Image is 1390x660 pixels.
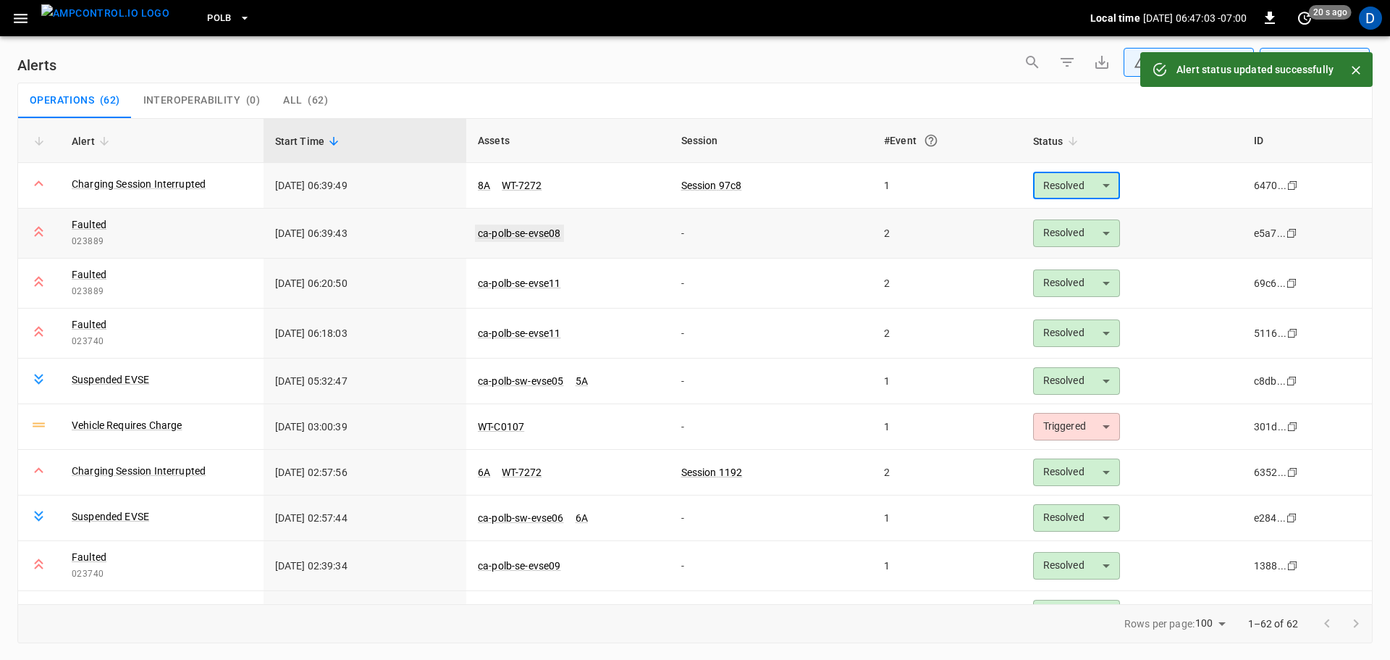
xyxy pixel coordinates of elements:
[1033,413,1120,440] div: Triggered
[872,450,1022,496] td: 2
[30,94,94,107] span: Operations
[681,180,742,191] a: Session 97c8
[1286,419,1300,435] div: copy
[884,128,1010,154] div: #Event
[1254,374,1286,388] div: c8db...
[872,591,1022,637] td: 1
[1143,11,1247,25] p: [DATE] 06:47:03 -07:00
[1254,559,1286,573] div: 1388...
[264,450,467,496] td: [DATE] 02:57:56
[681,467,743,478] a: Session 1192
[1309,5,1352,20] span: 20 s ago
[1195,613,1230,634] div: 100
[72,509,149,524] a: Suspended EVSE
[1345,59,1367,81] button: Close
[1033,319,1120,347] div: Resolved
[72,464,206,478] a: Charging Session Interrupted
[72,567,252,582] span: 023740
[1286,177,1300,193] div: copy
[478,375,564,387] a: ca-polb-sw-evse05
[41,4,169,22] img: ampcontrol.io logo
[1285,373,1300,389] div: copy
[1176,57,1334,83] div: Alert status updated successfully
[872,209,1022,259] td: 2
[1134,55,1231,70] div: Any Status
[576,512,588,524] a: 6A
[72,418,182,433] a: Vehicle Requires Charge
[264,259,467,309] td: [DATE] 06:20:50
[100,94,120,107] span: ( 62 )
[72,550,106,564] a: Faulted
[670,404,873,450] td: -
[1254,465,1286,480] div: 6352...
[502,467,542,478] a: WT-7272
[1285,510,1300,526] div: copy
[1033,552,1120,580] div: Resolved
[207,10,232,27] span: PoLB
[1033,172,1120,199] div: Resolved
[1254,226,1286,241] div: e5a7...
[872,541,1022,591] td: 1
[670,496,873,541] td: -
[466,119,670,163] th: Assets
[201,4,256,33] button: PoLB
[478,512,564,524] a: ca-polb-sw-evse06
[502,180,542,191] a: WT-7272
[670,541,873,591] td: -
[1124,617,1195,631] p: Rows per page:
[246,94,260,107] span: ( 0 )
[478,467,490,478] a: 6A
[1254,276,1286,291] div: 69c6...
[872,404,1022,450] td: 1
[872,259,1022,309] td: 2
[264,309,467,359] td: [DATE] 06:18:03
[264,404,467,450] td: [DATE] 03:00:39
[72,317,106,332] a: Faulted
[1285,275,1300,291] div: copy
[1286,464,1300,480] div: copy
[918,128,944,154] button: An event is a single occurrence of an issue. An alert groups related events for the same asset, m...
[1254,326,1286,341] div: 5116...
[1090,11,1140,25] p: Local time
[1033,367,1120,395] div: Resolved
[1033,504,1120,532] div: Resolved
[872,359,1022,404] td: 1
[72,372,149,387] a: Suspended EVSE
[1285,225,1300,241] div: copy
[264,591,467,637] td: [DATE] 02:02:18
[1359,7,1382,30] div: profile-icon
[1293,7,1316,30] button: set refresh interval
[872,496,1022,541] td: 1
[1033,600,1120,627] div: Resolved
[308,94,328,107] span: ( 62 )
[670,359,873,404] td: -
[1254,178,1286,193] div: 6470...
[143,94,240,107] span: Interoperability
[475,225,564,242] a: ca-polb-se-evse08
[576,375,588,387] a: 5A
[72,235,252,249] span: 023889
[872,309,1022,359] td: 2
[1286,49,1370,76] div: Last 24 hrs
[17,54,56,77] h6: Alerts
[72,267,106,282] a: Faulted
[478,180,490,191] a: 8A
[670,309,873,359] td: -
[1033,459,1120,486] div: Resolved
[1242,119,1372,163] th: ID
[1254,511,1286,525] div: e284...
[264,163,467,209] td: [DATE] 06:39:49
[478,277,561,289] a: ca-polb-se-evse11
[1033,220,1120,247] div: Resolved
[670,119,873,163] th: Session
[264,359,467,404] td: [DATE] 05:32:47
[1286,325,1300,341] div: copy
[283,94,302,107] span: All
[478,421,524,433] a: WT-C0107
[275,133,344,150] span: Start Time
[72,335,252,349] span: 023740
[72,177,206,191] a: Charging Session Interrupted
[72,217,106,232] a: Faulted
[264,541,467,591] td: [DATE] 02:39:34
[72,133,114,150] span: Alert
